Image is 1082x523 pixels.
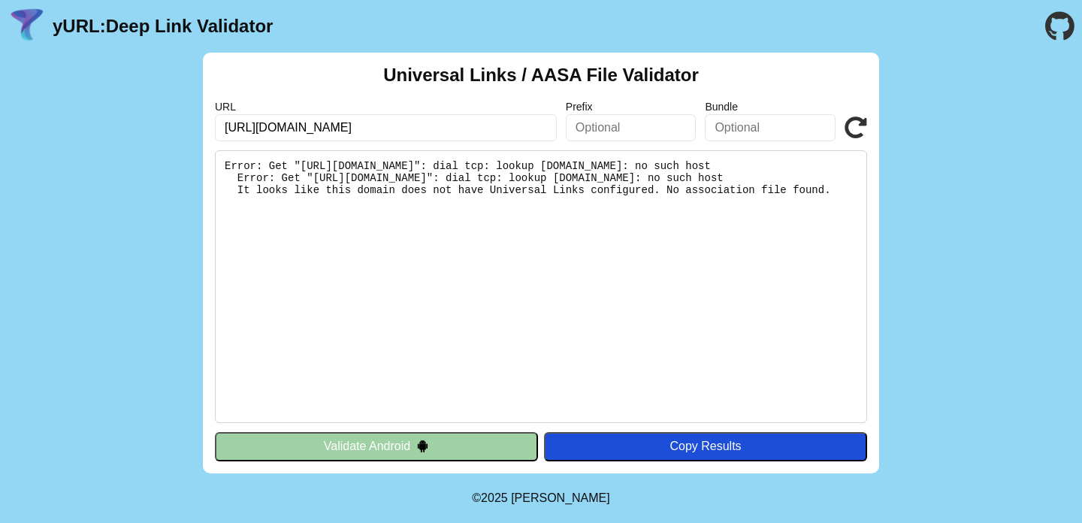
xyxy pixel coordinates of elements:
a: Michael Ibragimchayev's Personal Site [511,491,610,504]
input: Required [215,114,557,141]
pre: Error: Get "[URL][DOMAIN_NAME]": dial tcp: lookup [DOMAIN_NAME]: no such host Error: Get "[URL][D... [215,150,867,423]
label: Prefix [566,101,697,113]
span: 2025 [481,491,508,504]
label: URL [215,101,557,113]
h2: Universal Links / AASA File Validator [383,65,699,86]
div: Copy Results [552,440,860,453]
footer: © [472,473,609,523]
img: droidIcon.svg [416,440,429,452]
button: Validate Android [215,432,538,461]
label: Bundle [705,101,836,113]
a: yURL:Deep Link Validator [53,16,273,37]
input: Optional [566,114,697,141]
input: Optional [705,114,836,141]
img: yURL Logo [8,7,47,46]
button: Copy Results [544,432,867,461]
